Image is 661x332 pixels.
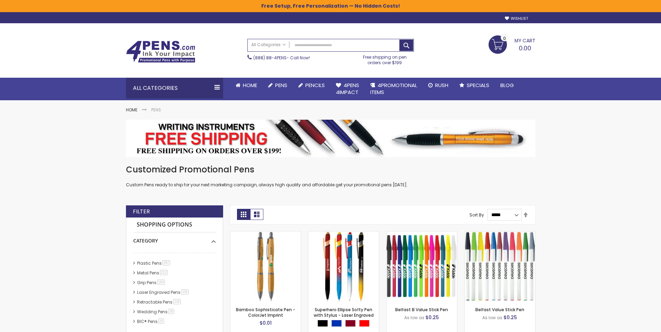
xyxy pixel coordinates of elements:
[454,78,495,93] a: Specials
[356,52,414,66] div: Free shipping on pen orders over $199
[308,231,379,237] a: Superhero Ellipse Softy Pen with Stylus - Laser Engraved
[482,315,502,321] span: As low as
[495,78,519,93] a: Blog
[230,231,301,237] a: Bamboo Sophisticate Pen - ColorJet Imprint
[469,212,484,218] label: Sort By
[330,78,365,100] a: 4Pens4impact
[387,231,457,237] a: Belfast B Value Stick Pen
[135,270,170,276] a: Metal Pens212
[395,307,448,313] a: Belfast B Value Stick Pen
[181,289,189,295] span: 105
[237,209,250,220] strong: Grid
[157,280,165,285] span: 184
[263,78,293,93] a: Pens
[126,41,195,63] img: 4Pens Custom Pens and Promotional Products
[317,320,328,327] div: Black
[135,299,184,305] a: Retractable Pens236
[126,120,535,157] img: Pens
[251,42,286,48] span: All Categories
[160,270,168,275] span: 212
[126,164,535,175] h1: Customized Promotional Pens
[423,78,454,93] a: Rush
[133,218,216,232] strong: Shopping Options
[467,82,489,89] span: Specials
[133,232,216,244] div: Category
[305,82,325,89] span: Pencils
[359,320,370,327] div: Red
[370,82,417,96] span: 4PROMOTIONAL ITEMS
[135,260,173,266] a: Plastic Pens287
[425,314,439,321] span: $0.25
[230,78,263,93] a: Home
[230,231,301,302] img: Bamboo Sophisticate Pen - ColorJet Imprint
[505,16,528,21] a: Wishlist
[151,107,161,113] strong: Pens
[465,231,535,237] a: Belfast Value Stick Pen
[387,231,457,302] img: Belfast B Value Stick Pen
[503,35,506,42] span: 0
[500,82,514,89] span: Blog
[236,307,295,318] a: Bamboo Sophisticate Pen - ColorJet Imprint
[248,39,289,51] a: All Categories
[126,164,535,188] div: Custom Pens ready to ship for your next marketing campaign, always high quality and affordable ge...
[126,78,223,99] div: All Categories
[275,82,287,89] span: Pens
[133,208,150,215] strong: Filter
[365,78,423,100] a: 4PROMOTIONALITEMS
[253,55,287,61] a: (888) 88-4PENS
[126,107,137,113] a: Home
[404,315,424,321] span: As low as
[519,44,531,52] span: 0.00
[135,318,167,324] a: BIC® Pens16
[465,231,535,302] img: Belfast Value Stick Pen
[135,289,192,295] a: Laser Engraved Pens105
[158,318,164,324] span: 16
[293,78,330,93] a: Pencils
[314,307,374,318] a: Superhero Ellipse Softy Pen with Stylus - Laser Engraved
[162,260,170,265] span: 287
[135,280,168,286] a: Grip Pens184
[135,309,177,315] a: Wedding Pens38
[168,309,174,314] span: 38
[336,82,359,96] span: 4Pens 4impact
[331,320,342,327] div: Blue
[435,82,448,89] span: Rush
[253,55,310,61] span: - Call Now!
[503,314,517,321] span: $0.25
[173,299,181,304] span: 236
[260,320,272,326] span: $0.01
[308,231,379,302] img: Superhero Ellipse Softy Pen with Stylus - Laser Engraved
[243,82,257,89] span: Home
[489,35,535,53] a: 0.00 0
[475,307,524,313] a: Belfast Value Stick Pen
[345,320,356,327] div: Burgundy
